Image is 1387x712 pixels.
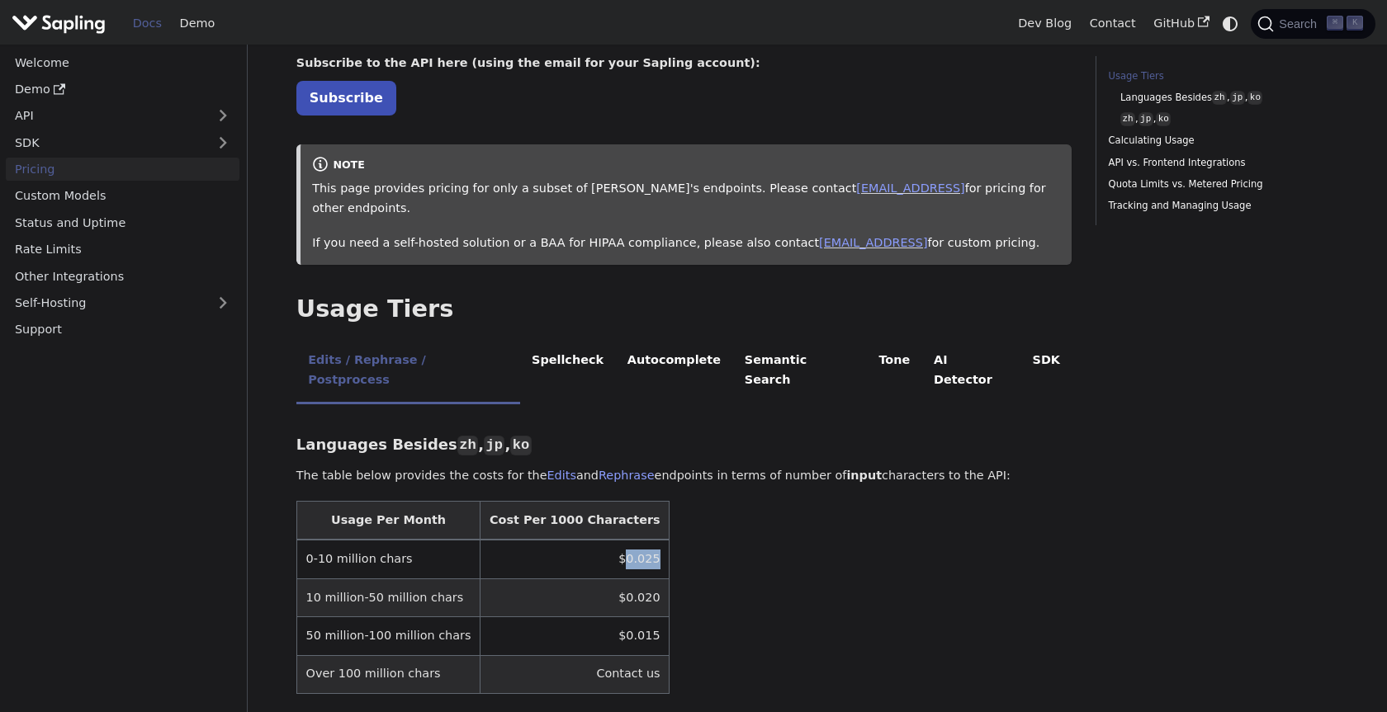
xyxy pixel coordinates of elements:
[1274,17,1327,31] span: Search
[1109,177,1333,192] a: Quota Limits vs. Metered Pricing
[480,617,670,655] td: $0.015
[480,578,670,616] td: $0.020
[1247,91,1262,105] code: ko
[6,50,239,74] a: Welcome
[480,502,670,540] th: Cost Per 1000 Characters
[846,469,882,482] strong: input
[206,104,239,128] button: Expand sidebar category 'API'
[296,81,396,115] a: Subscribe
[206,130,239,154] button: Expand sidebar category 'SDK'
[296,655,480,693] td: Over 100 million chars
[1081,11,1145,36] a: Contact
[6,318,239,342] a: Support
[867,339,922,404] li: Tone
[480,655,670,693] td: Contact us
[1009,11,1080,36] a: Dev Blog
[1230,91,1245,105] code: jp
[1120,90,1327,106] a: Languages Besideszh,jp,ko
[547,469,576,482] a: Edits
[922,339,1021,404] li: AI Detector
[1109,198,1333,214] a: Tracking and Managing Usage
[1109,155,1333,171] a: API vs. Frontend Integrations
[296,436,1072,455] h3: Languages Besides , ,
[484,436,504,455] code: jp
[6,130,206,154] a: SDK
[1327,16,1343,31] kbd: ⌘
[6,158,239,182] a: Pricing
[312,233,1060,253] p: If you need a self-hosted solution or a BAA for HIPAA compliance, please also contact for custom ...
[1109,133,1333,149] a: Calculating Usage
[6,291,239,315] a: Self-Hosting
[1144,11,1218,36] a: GitHub
[457,436,478,455] code: zh
[1020,339,1072,404] li: SDK
[6,78,239,101] a: Demo
[732,339,867,404] li: Semantic Search
[1347,16,1363,31] kbd: K
[615,339,732,404] li: Autocomplete
[296,56,760,69] strong: Subscribe to the API here (using the email for your Sapling account):
[6,210,239,234] a: Status and Uptime
[1120,111,1327,127] a: zh,jp,ko
[6,104,206,128] a: API
[296,578,480,616] td: 10 million-50 million chars
[296,466,1072,486] p: The table below provides the costs for the and endpoints in terms of number of characters to the ...
[1138,112,1153,126] code: jp
[12,12,111,35] a: Sapling.ai
[296,540,480,578] td: 0-10 million chars
[1120,112,1135,126] code: zh
[599,469,655,482] a: Rephrase
[856,182,964,195] a: [EMAIL_ADDRESS]
[510,436,531,455] code: ko
[1219,12,1243,35] button: Switch between dark and light mode (currently system mode)
[1156,112,1171,126] code: ko
[124,11,171,36] a: Docs
[6,264,239,288] a: Other Integrations
[1212,91,1227,105] code: zh
[1109,68,1333,84] a: Usage Tiers
[12,12,106,35] img: Sapling.ai
[6,184,239,208] a: Custom Models
[296,617,480,655] td: 50 million-100 million chars
[480,540,670,578] td: $0.025
[312,179,1060,219] p: This page provides pricing for only a subset of [PERSON_NAME]'s endpoints. Please contact for pri...
[520,339,616,404] li: Spellcheck
[296,295,1072,324] h2: Usage Tiers
[171,11,224,36] a: Demo
[6,238,239,262] a: Rate Limits
[819,236,927,249] a: [EMAIL_ADDRESS]
[296,339,520,404] li: Edits / Rephrase / Postprocess
[296,502,480,540] th: Usage Per Month
[312,156,1060,176] div: note
[1251,9,1375,39] button: Search (Command+K)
